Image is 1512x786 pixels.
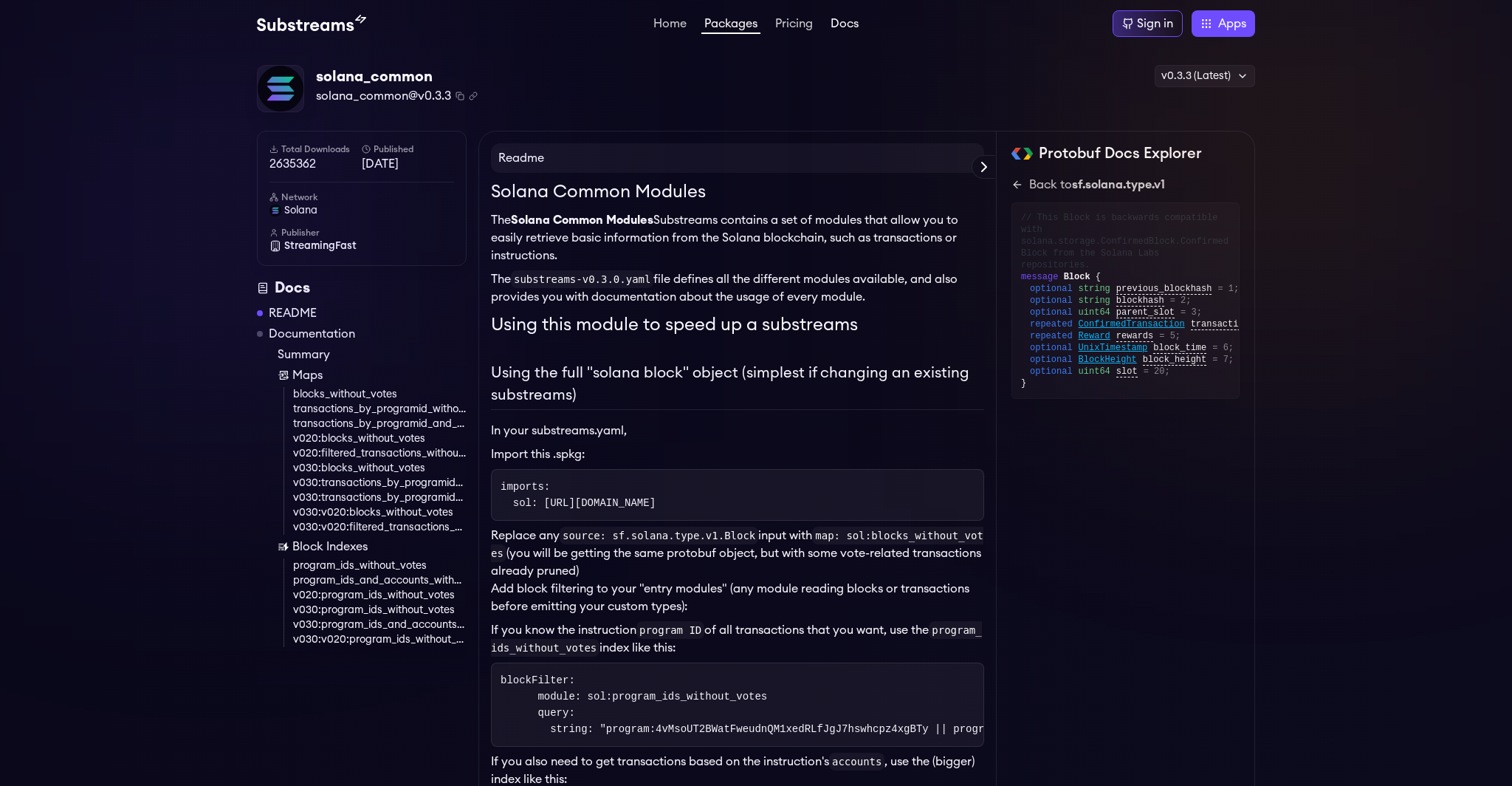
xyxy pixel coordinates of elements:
[1116,366,1138,377] span: slot
[293,520,467,535] a: v030:v020:filtered_transactions_without_votes
[278,538,467,556] a: Block Indexes
[269,155,362,173] span: 2635362
[1079,342,1148,354] span: UnixTimestamp
[1039,143,1202,164] h2: Protobuf Docs Explorer
[1030,283,1073,295] span: optional
[257,15,366,33] img: Substream's logo
[650,18,690,33] a: Home
[491,270,984,306] p: The file defines all the different modules available, and also provides you with documentation ab...
[278,541,289,553] img: Block Index icon
[1217,283,1239,295] span: = 1;
[701,18,760,34] a: Packages
[1137,15,1173,33] div: Sign in
[491,312,984,338] h1: Using this module to speed up a substreams
[829,753,884,770] code: accounts
[316,66,478,87] div: solana_common
[1116,284,1212,295] span: previous_blockhash
[1218,15,1246,33] span: Apps
[362,143,454,155] h6: Published
[1030,342,1073,354] span: optional
[1079,330,1110,342] span: Reward
[491,527,984,580] p: Replace any input with (you will be getting the same protobuf object, but with some vote-related ...
[1011,176,1240,194] a: Back tosf.solana.type.v1
[284,239,357,253] span: StreamingFast
[1170,295,1192,307] span: = 2;
[1021,272,1058,282] span: message
[1030,366,1073,377] span: optional
[1030,330,1073,342] span: repeated
[1212,342,1234,354] span: = 6;
[1116,295,1164,307] span: blockhash
[1143,355,1206,366] span: block_height
[772,18,816,33] a: Pricing
[278,346,467,363] a: Summary
[293,402,467,417] a: transactions_by_programid_without_votes
[1079,354,1137,366] span: BlockHeight
[501,674,1282,735] code: blockFilter: module: sol:program_ids_without_votes query: string: "program:4vMsoUT2BWatFweudnQM1x...
[828,18,862,33] a: Docs
[469,92,478,100] button: Copy .spkg link to clipboard
[1153,343,1206,354] span: block_time
[269,205,281,216] img: solana
[1079,295,1110,307] span: string
[1072,179,1165,191] span: sf.solana.type.v1
[1191,319,1254,330] span: transactions
[269,227,454,239] h6: Publisher
[1021,212,1230,271] div: // This Block is backwards compatible with solana.storage.ConfirmedBlock.ConfirmedBlock from the ...
[1079,318,1185,330] span: ConfirmedTransaction
[511,214,653,226] strong: Solana Common Modules
[293,446,467,461] a: v020:filtered_transactions_without_votes
[1079,283,1110,295] span: string
[293,603,467,618] a: v030:program_ids_without_votes
[1079,366,1110,377] span: uint64
[1030,318,1073,330] span: repeated
[491,211,984,264] p: The Substreams contains a set of modules that allow you to easily retrieve basic information from...
[501,481,656,509] code: imports: sol: [URL][DOMAIN_NAME]
[293,588,467,603] a: v020:program_ids_without_votes
[293,461,467,476] a: v030:blocks_without_votes
[456,92,464,100] button: Copy package name and version
[1144,366,1170,377] span: = 20;
[1113,10,1183,37] a: Sign in
[1116,331,1153,342] span: rewards
[284,203,317,218] span: solana
[491,527,983,562] code: map: sol:blocks_without_votes
[1030,307,1073,318] span: optional
[491,580,984,615] p: Add block filtering to your "entry modules" (any module reading blocks or transactions before emi...
[269,191,454,203] h6: Network
[293,618,467,632] a: v030:program_ids_and_accounts_without_votes
[293,387,467,402] a: blocks_without_votes
[293,431,467,446] a: v020:blocks_without_votes
[491,621,984,657] p: If you know the instruction of all transactions that you want, use the index like this:
[636,621,704,639] code: program ID
[1079,307,1110,318] span: uint64
[258,66,303,112] img: Package Logo
[1181,307,1202,318] span: = 3;
[1212,354,1234,366] span: = 7;
[293,573,467,588] a: program_ids_and_accounts_without_votes
[491,445,984,463] li: Import this .spkg:
[269,203,454,218] a: solana
[491,362,984,410] h2: Using the full "solana block" object (simplest if changing an existing substreams)
[293,558,467,573] a: program_ids_without_votes
[511,270,653,288] code: substreams-v0.3.0.yaml
[269,143,362,155] h6: Total Downloads
[560,527,758,544] code: source: sf.solana.type.v1.Block
[269,325,355,343] a: Documentation
[362,155,454,173] span: [DATE]
[1096,272,1101,282] span: {
[1159,330,1181,342] span: = 5;
[316,87,451,105] span: solana_common@v0.3.3
[293,632,467,647] a: v030:v020:program_ids_without_votes
[491,179,984,205] h1: Solana Common Modules
[278,369,289,381] img: Map icon
[293,491,467,505] a: v030:transactions_by_programid_and_account_without_votes
[293,505,467,520] a: v030:v020:blocks_without_votes
[1155,65,1255,87] div: v0.3.3 (Latest)
[1021,377,1230,389] div: }
[278,366,467,384] a: Maps
[1030,354,1073,366] span: optional
[1011,148,1033,160] img: Protobuf
[491,422,984,440] p: In your substreams.yaml,
[1064,272,1090,282] span: Block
